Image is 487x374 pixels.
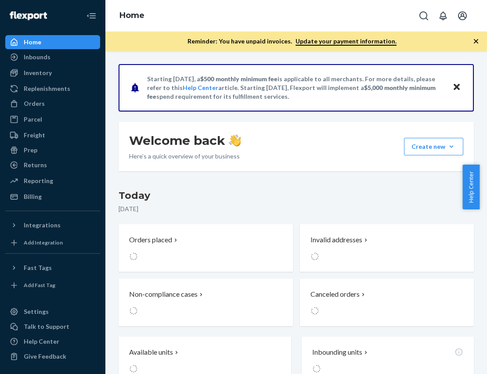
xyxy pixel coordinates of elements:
[300,279,474,326] button: Canceled orders
[24,84,70,93] div: Replenishments
[24,53,51,61] div: Inbounds
[5,66,100,80] a: Inventory
[24,68,52,77] div: Inventory
[24,322,69,331] div: Talk to Support
[24,239,63,246] div: Add Integration
[5,174,100,188] a: Reporting
[300,224,474,272] button: Invalid addresses
[415,7,433,25] button: Open Search Box
[24,161,47,169] div: Returns
[24,281,55,289] div: Add Fast Tag
[5,112,100,126] a: Parcel
[112,3,152,29] ol: breadcrumbs
[119,224,293,272] button: Orders placed
[24,131,45,140] div: Freight
[200,75,278,83] span: $500 monthly minimum fee
[24,352,66,361] div: Give Feedback
[404,138,463,155] button: Create new
[5,97,100,111] a: Orders
[119,189,474,203] h3: Today
[24,38,41,47] div: Home
[24,176,53,185] div: Reporting
[310,235,362,245] p: Invalid addresses
[5,143,100,157] a: Prep
[312,347,362,357] p: Inbounding units
[24,337,59,346] div: Help Center
[462,165,480,209] button: Help Center
[5,236,100,250] a: Add Integration
[119,205,474,213] p: [DATE]
[119,279,293,326] button: Non-compliance cases
[129,152,241,161] p: Here’s a quick overview of your business
[119,11,144,20] a: Home
[129,235,172,245] p: Orders placed
[24,307,49,316] div: Settings
[188,37,397,46] p: Reminder: You have unpaid invoices.
[129,133,241,148] h1: Welcome back
[183,84,218,91] a: Help Center
[147,75,444,101] p: Starting [DATE], a is applicable to all merchants. For more details, please refer to this article...
[5,278,100,292] a: Add Fast Tag
[5,334,100,349] a: Help Center
[5,349,100,363] button: Give Feedback
[5,50,100,64] a: Inbounds
[129,347,173,357] p: Available units
[5,320,100,334] a: Talk to Support
[434,7,452,25] button: Open notifications
[5,261,100,275] button: Fast Tags
[24,221,61,230] div: Integrations
[24,115,42,124] div: Parcel
[5,158,100,172] a: Returns
[129,289,198,299] p: Non-compliance cases
[24,192,42,201] div: Billing
[310,289,360,299] p: Canceled orders
[5,35,100,49] a: Home
[24,146,37,155] div: Prep
[5,128,100,142] a: Freight
[10,11,47,20] img: Flexport logo
[5,82,100,96] a: Replenishments
[451,81,462,94] button: Close
[5,218,100,232] button: Integrations
[454,7,471,25] button: Open account menu
[229,134,241,147] img: hand-wave emoji
[296,37,397,46] a: Update your payment information.
[24,263,52,272] div: Fast Tags
[83,7,100,25] button: Close Navigation
[5,190,100,204] a: Billing
[24,99,45,108] div: Orders
[5,305,100,319] a: Settings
